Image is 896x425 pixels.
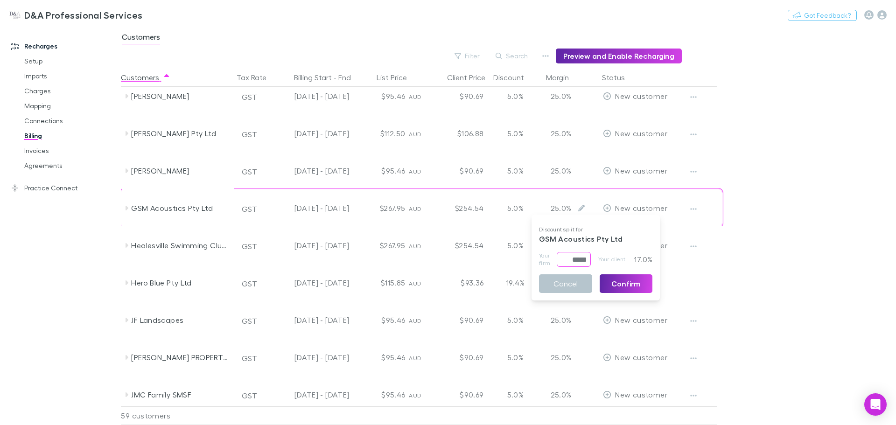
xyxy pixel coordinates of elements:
div: Open Intercom Messenger [864,393,887,416]
p: Discount split for [539,226,652,233]
p: GSM Acoustics Pty Ltd [539,233,652,252]
button: Cancel [539,274,592,293]
p: 17.0% [628,252,652,267]
button: Confirm [600,274,653,293]
span: Your firm [539,252,557,267]
span: Your client [598,252,625,267]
